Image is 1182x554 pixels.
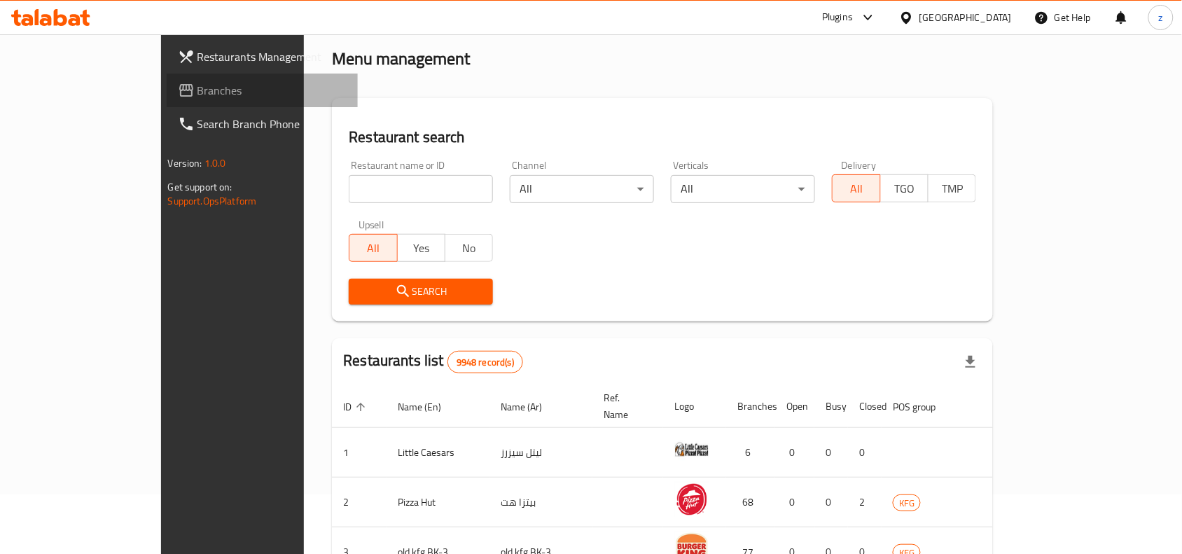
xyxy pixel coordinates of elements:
[775,428,814,478] td: 0
[387,478,489,527] td: Pizza Hut
[510,175,654,203] div: All
[832,174,880,202] button: All
[168,192,257,210] a: Support.OpsPlatform
[332,48,470,70] h2: Menu management
[848,478,882,527] td: 2
[197,82,347,99] span: Branches
[1159,10,1163,25] span: z
[934,179,971,199] span: TMP
[894,495,920,511] span: KFG
[893,399,954,415] span: POS group
[671,175,815,203] div: All
[168,154,202,172] span: Version:
[447,351,523,373] div: Total records count
[775,385,814,428] th: Open
[775,478,814,527] td: 0
[403,238,440,258] span: Yes
[349,279,493,305] button: Search
[168,178,232,196] span: Get support on:
[343,350,523,373] h2: Restaurants list
[398,399,459,415] span: Name (En)
[954,345,987,379] div: Export file
[489,478,592,527] td: بيتزا هت
[349,234,397,262] button: All
[726,478,775,527] td: 68
[397,234,445,262] button: Yes
[387,428,489,478] td: Little Caesars
[674,432,709,467] img: Little Caesars
[445,234,493,262] button: No
[822,9,853,26] div: Plugins
[674,482,709,517] img: Pizza Hut
[848,385,882,428] th: Closed
[332,428,387,478] td: 1
[448,356,522,369] span: 9948 record(s)
[360,283,482,300] span: Search
[886,179,923,199] span: TGO
[726,385,775,428] th: Branches
[489,428,592,478] td: ليتل سيزرز
[197,48,347,65] span: Restaurants Management
[332,478,387,527] td: 2
[838,179,875,199] span: All
[726,428,775,478] td: 6
[842,160,877,170] label: Delivery
[928,174,976,202] button: TMP
[919,10,1012,25] div: [GEOGRAPHIC_DATA]
[501,399,560,415] span: Name (Ar)
[814,385,848,428] th: Busy
[204,154,226,172] span: 1.0.0
[814,428,848,478] td: 0
[355,238,391,258] span: All
[663,385,726,428] th: Logo
[349,175,493,203] input: Search for restaurant name or ID..
[451,238,487,258] span: No
[343,399,370,415] span: ID
[167,107,359,141] a: Search Branch Phone
[604,389,646,423] span: Ref. Name
[880,174,929,202] button: TGO
[349,127,976,148] h2: Restaurant search
[848,428,882,478] td: 0
[167,40,359,74] a: Restaurants Management
[167,74,359,107] a: Branches
[197,116,347,132] span: Search Branch Phone
[359,220,384,230] label: Upsell
[814,478,848,527] td: 0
